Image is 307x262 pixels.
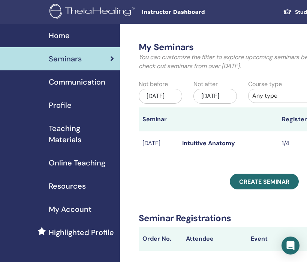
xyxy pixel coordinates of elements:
[139,80,168,89] label: Not before
[49,100,72,111] span: Profile
[139,107,178,131] th: Seminar
[252,91,306,100] div: Any type
[142,8,254,16] span: Instructor Dashboard
[49,30,70,41] span: Home
[193,89,237,104] div: [DATE]
[139,131,178,156] td: [DATE]
[139,89,182,104] div: [DATE]
[49,227,114,238] span: Highlighted Profile
[49,4,137,21] img: logo.png
[49,180,86,192] span: Resources
[139,227,182,251] th: Order No.
[49,53,82,64] span: Seminars
[230,174,299,189] a: Create seminar
[182,139,235,147] a: Intuitive Anatomy
[283,9,292,15] img: graduation-cap-white.svg
[49,204,91,215] span: My Account
[49,157,105,168] span: Online Teaching
[139,213,231,224] h2: Seminar Registrations
[49,76,105,88] span: Communication
[248,80,282,89] label: Course type
[193,80,218,89] label: Not after
[282,237,300,255] div: Open Intercom Messenger
[182,227,247,251] th: Attendee
[239,178,289,186] span: Create seminar
[49,123,114,145] span: Teaching Materials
